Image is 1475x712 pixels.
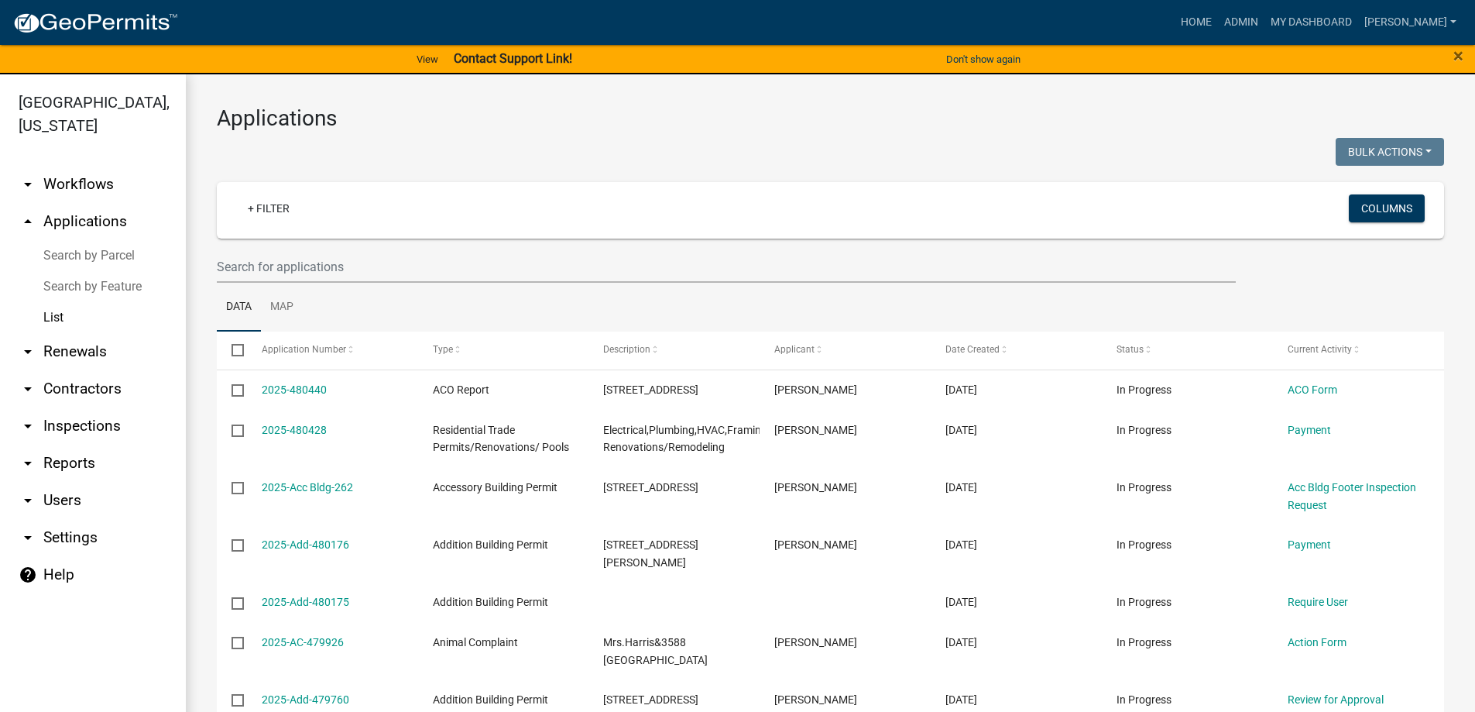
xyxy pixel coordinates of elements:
span: Animal Complaint [433,636,518,648]
button: Close [1453,46,1463,65]
datatable-header-cell: Status [1102,332,1273,369]
span: In Progress [1117,481,1171,494]
span: 09/17/2025 [945,636,977,648]
strong: Contact Support Link! [454,51,572,66]
i: arrow_drop_down [19,417,37,435]
i: arrow_drop_down [19,491,37,510]
a: 2025-AC-479926 [262,636,344,648]
span: 09/18/2025 [945,384,977,396]
span: 1890 OLIVE GROVE CH RD [603,481,698,494]
a: 2025-Add-480176 [262,538,349,551]
span: Electrical,Plumbing,HVAC,Framing Renovations/Remodeling [603,424,767,454]
i: help [19,566,37,584]
span: Accessory Building Permit [433,481,557,494]
datatable-header-cell: Application Number [246,332,417,369]
span: 09/18/2025 [945,424,977,436]
i: arrow_drop_up [19,212,37,231]
span: Application Number [262,344,346,355]
button: Don't show again [940,46,1027,72]
span: Status [1117,344,1144,355]
span: Addition Building Permit [433,538,548,551]
a: ACO Form [1288,384,1337,396]
span: Kendra Alston [774,693,857,706]
span: In Progress [1117,384,1171,396]
a: Data [217,283,261,332]
span: 09/18/2025 [945,596,977,608]
i: arrow_drop_down [19,380,37,398]
i: arrow_drop_down [19,454,37,473]
span: Applicant [774,344,815,355]
h3: Applications [217,105,1444,132]
span: Current Activity [1288,344,1352,355]
button: Bulk Actions [1336,138,1444,166]
span: Description [603,344,650,355]
a: Admin [1218,8,1264,37]
button: Columns [1349,194,1425,222]
span: 510 LOWE RD [603,538,698,569]
span: Addition Building Permit [433,693,548,706]
span: 09/17/2025 [945,693,977,706]
datatable-header-cell: Select [217,332,246,369]
span: 09/18/2025 [945,538,977,551]
a: Require User [1288,596,1348,608]
a: 2025-Add-479760 [262,693,349,706]
a: Payment [1288,424,1331,436]
datatable-header-cell: Description [588,332,760,369]
span: In Progress [1117,636,1171,648]
a: Payment [1288,538,1331,551]
a: 2025-Add-480175 [262,596,349,608]
span: Residential Trade Permits/Renovations/ Pools [433,424,569,454]
span: × [1453,45,1463,67]
a: Home [1175,8,1218,37]
span: In Progress [1117,538,1171,551]
datatable-header-cell: Applicant [760,332,931,369]
input: Search for applications [217,251,1236,283]
a: Action Form [1288,636,1346,648]
i: arrow_drop_down [19,528,37,547]
a: 2025-480440 [262,384,327,396]
span: Stephen Risley [774,481,857,494]
a: Acc Bldg Footer Inspection Request [1288,481,1416,511]
a: 2025-Acc Bldg-262 [262,481,353,494]
a: Map [261,283,303,332]
span: In Progress [1117,424,1171,436]
span: Mrs.Harris&3588 ZENITH MILL RD [603,636,708,666]
a: My Dashboard [1264,8,1358,37]
datatable-header-cell: Type [417,332,588,369]
a: + Filter [235,194,302,222]
span: In Progress [1117,693,1171,706]
span: Michael Ware [774,424,857,436]
span: Type [433,344,453,355]
i: arrow_drop_down [19,175,37,194]
datatable-header-cell: Current Activity [1273,332,1444,369]
span: In Progress [1117,596,1171,608]
span: Date Created [945,344,1000,355]
datatable-header-cell: Date Created [931,332,1102,369]
a: [PERSON_NAME] [1358,8,1463,37]
span: Addition Building Permit [433,596,548,608]
span: 640 Ga Hwy 128 [603,384,698,396]
span: 09/18/2025 [945,481,977,494]
a: View [410,46,444,72]
span: ACO Report [433,384,489,396]
a: 2025-480428 [262,424,327,436]
i: arrow_drop_down [19,342,37,361]
span: Rachel Carroll [774,384,857,396]
span: Michael Ware [774,538,857,551]
a: Review for Approval [1288,693,1384,706]
span: Tammie [774,636,857,648]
